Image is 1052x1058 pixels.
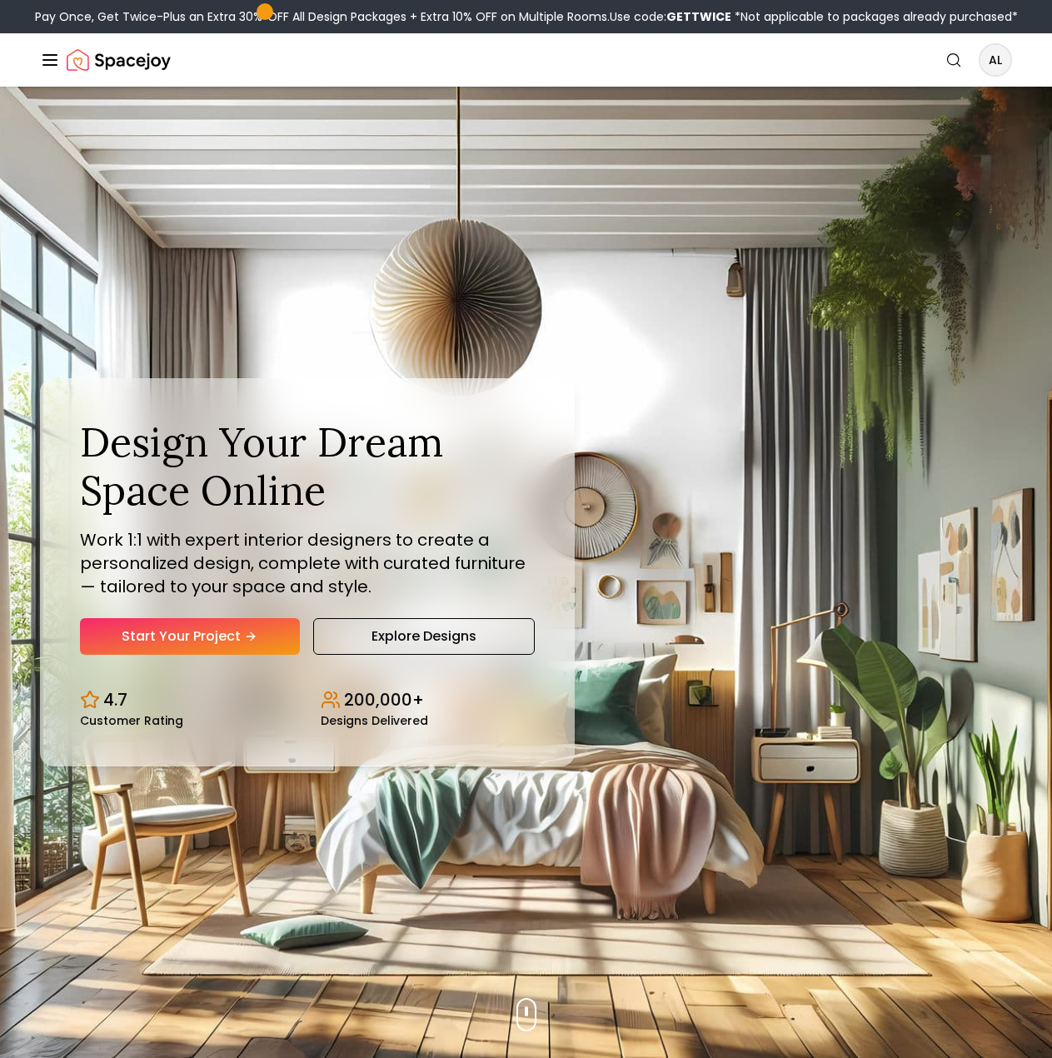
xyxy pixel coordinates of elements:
a: Start Your Project [80,618,300,655]
h1: Design Your Dream Space Online [80,418,535,514]
div: Design stats [80,675,535,726]
p: Work 1:1 with expert interior designers to create a personalized design, complete with curated fu... [80,528,535,598]
p: 4.7 [103,688,127,711]
span: Use code: [610,8,731,25]
div: Pay Once, Get Twice-Plus an Extra 30% OFF All Design Packages + Extra 10% OFF on Multiple Rooms. [35,8,1018,25]
nav: Global [40,33,1012,87]
small: Designs Delivered [321,715,428,726]
button: AL [979,43,1012,77]
b: GETTWICE [666,8,731,25]
a: Spacejoy [67,43,171,77]
span: AL [980,45,1010,75]
p: 200,000+ [344,688,424,711]
img: Spacejoy Logo [67,43,171,77]
span: *Not applicable to packages already purchased* [731,8,1018,25]
small: Customer Rating [80,715,183,726]
a: Explore Designs [313,618,535,655]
